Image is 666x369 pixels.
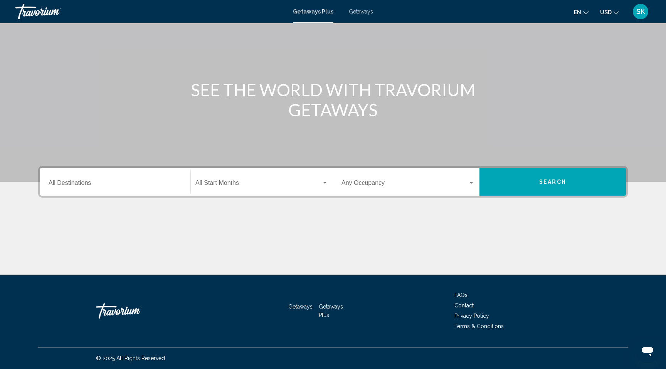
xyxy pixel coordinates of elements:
a: Getaways Plus [293,8,333,15]
span: SK [636,8,645,15]
span: en [574,9,581,15]
a: Getaways [349,8,373,15]
a: Travorium [96,299,173,322]
button: Change language [574,7,589,18]
button: Change currency [600,7,619,18]
span: © 2025 All Rights Reserved. [96,355,166,361]
a: Privacy Policy [454,313,489,319]
a: Contact [454,302,474,309]
a: FAQs [454,292,468,298]
button: User Menu [631,3,651,20]
h1: SEE THE WORLD WITH TRAVORIUM GETAWAYS [188,80,478,120]
a: Getaways [288,304,313,310]
span: USD [600,9,612,15]
div: Search widget [40,168,626,196]
button: Search [479,168,626,196]
a: Getaways Plus [319,304,343,318]
iframe: Button to launch messaging window [635,338,660,363]
a: Travorium [15,4,285,19]
a: Terms & Conditions [454,323,504,329]
span: Search [539,179,566,185]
